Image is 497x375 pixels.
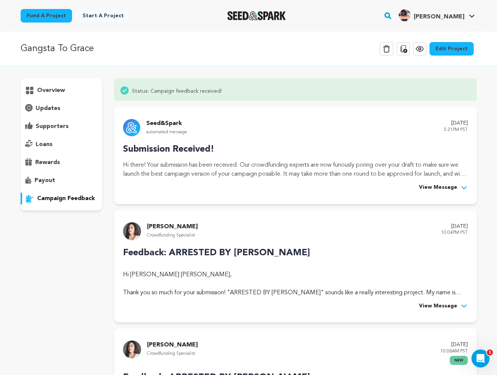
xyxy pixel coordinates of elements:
a: Seed&Spark Homepage [227,11,286,20]
button: updates [21,102,102,114]
button: View Message [419,302,468,311]
div: Hi [PERSON_NAME] [PERSON_NAME], Thank you so much for your submission! "ARRESTED BY [PERSON_NAME]... [123,270,467,297]
p: automated message [146,128,187,137]
p: updates [36,104,60,113]
button: loans [21,139,102,151]
p: [DATE] [440,340,468,349]
span: new [450,356,468,365]
img: Seed&Spark Logo Dark Mode [227,11,286,20]
span: View Message [419,302,457,311]
img: 0f6932215495d948.jpg [399,9,411,21]
p: payout [35,176,55,185]
p: 10:04PM PST [441,229,468,237]
p: supporters [36,122,69,131]
button: campaign feedback [21,193,102,205]
span: [PERSON_NAME] [414,14,464,20]
button: payout [21,175,102,187]
p: Feedback: ARRESTED BY [PERSON_NAME] [123,246,467,260]
p: Crowdfunding Specialist [147,231,198,240]
img: headshot%20screenshot.jpg [123,222,141,240]
a: Edit Project [429,42,474,56]
p: [PERSON_NAME] [147,222,198,231]
p: 10:08AM PST [440,347,468,356]
div: Letitia Scott J.'s Profile [399,9,464,21]
a: Letitia Scott J.'s Profile [397,8,476,21]
iframe: Intercom live chat [471,349,489,367]
a: Fund a project [21,9,72,23]
p: loans [36,140,53,149]
p: Submission Received! [123,143,467,156]
p: Hi there! Your submission has been received. Our crowdfunding experts are now furiously poring ov... [123,161,467,179]
p: 5:21PM PST [444,126,468,134]
p: [PERSON_NAME] [147,340,198,349]
button: supporters [21,120,102,133]
p: Seed&Spark [146,119,187,128]
button: overview [21,84,102,96]
span: View Message [419,183,457,192]
span: Status: Campaign feedback received! [132,86,222,95]
p: overview [37,86,65,95]
p: [DATE] [441,222,468,231]
p: [DATE] [444,119,468,128]
button: rewards [21,157,102,169]
p: Gangsta To Grace [21,42,94,56]
p: Crowdfunding Specialist [147,349,198,358]
button: View Message [419,183,468,192]
a: Start a project [77,9,130,23]
span: Letitia Scott J.'s Profile [397,8,476,24]
p: campaign feedback [37,194,95,203]
p: rewards [35,158,60,167]
img: headshot%20screenshot.jpg [123,340,141,358]
span: 1 [487,349,493,355]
